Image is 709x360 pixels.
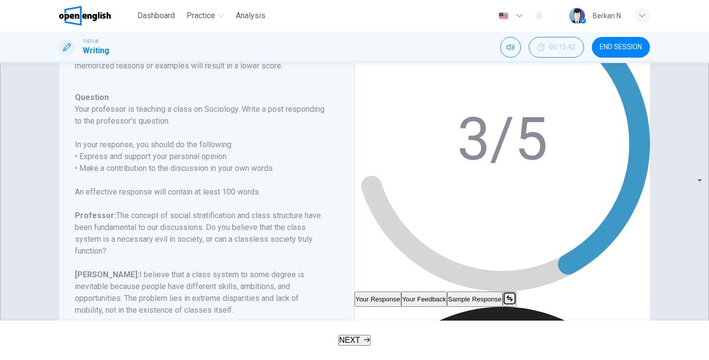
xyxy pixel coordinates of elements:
[183,7,228,25] button: Practice
[338,335,371,346] button: NEXT
[137,10,175,22] span: Dashboard
[339,336,360,344] span: NEXT
[592,37,650,58] button: END SESSION
[600,43,642,51] span: END SESSION
[569,8,585,24] img: Profile picture
[549,43,576,51] span: 00:15:42
[457,105,548,174] text: 3/5
[75,186,326,198] h6: An effective response will contain at least 100 words.
[75,92,326,103] h6: Question
[236,10,265,22] span: Analysis
[75,269,326,316] h6: I believe that a class system to some degree is inevitable because people have different skills, ...
[187,10,215,22] span: Practice
[497,12,510,20] img: en
[232,7,269,25] button: Analysis
[500,37,521,58] div: Mute
[75,139,326,174] h6: In your response, you should do the following: • Express and support your personal opinion • Make...
[83,38,98,45] span: TOEFL®
[529,37,584,58] div: Hide
[75,210,326,257] h6: The concept of social stratification and class structure have been fundamental to our discussions...
[59,6,111,26] img: OpenEnglish logo
[75,103,326,127] h6: Your professor is teaching a class on Sociology. Write a post responding to the professor’s quest...
[447,292,503,307] button: Sample Response
[354,292,650,307] div: basic tabs example
[401,292,447,307] button: Your Feedback
[133,7,179,25] button: Dashboard
[593,10,622,22] div: Berkan N.
[75,270,139,279] b: [PERSON_NAME]:
[59,6,133,26] a: OpenEnglish logo
[529,37,584,58] button: 00:15:42
[83,45,109,57] h1: Writing
[75,211,116,220] b: Professor:
[354,292,401,307] button: Your Response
